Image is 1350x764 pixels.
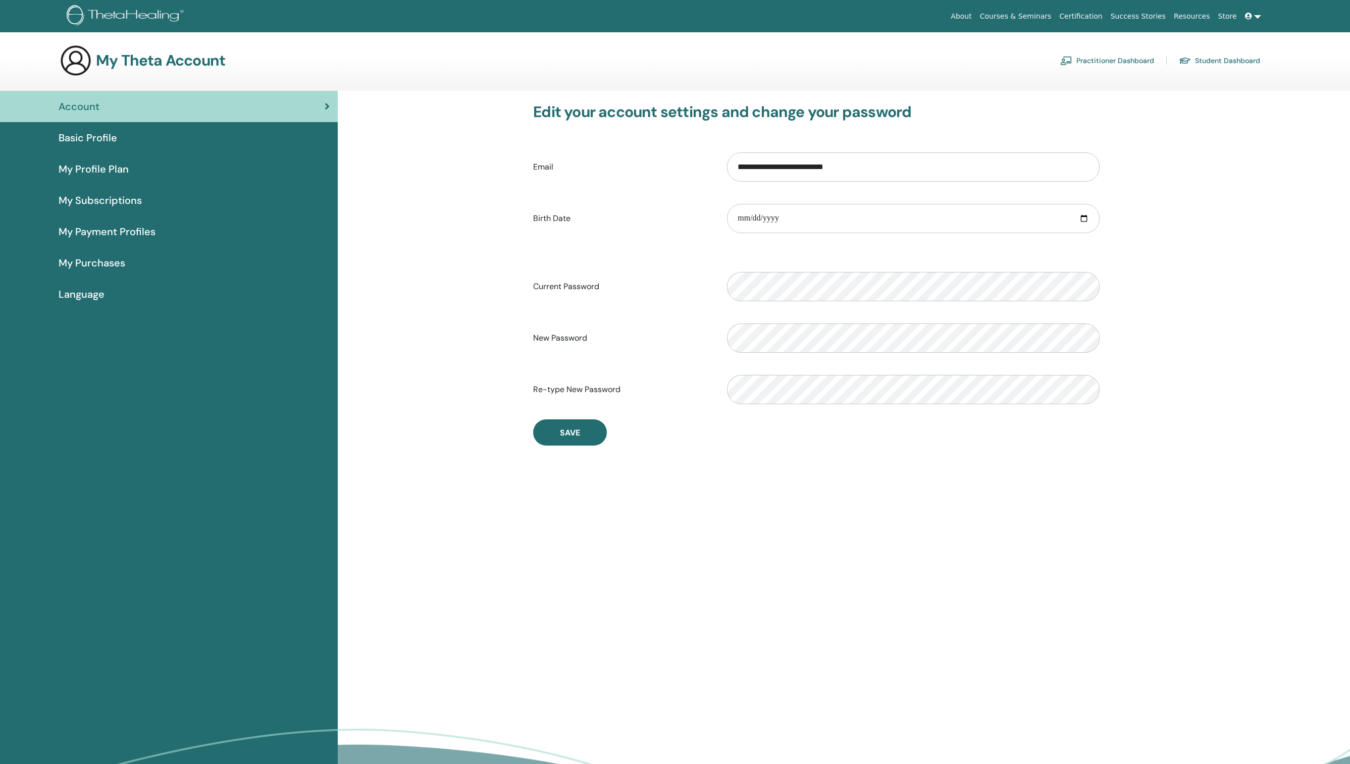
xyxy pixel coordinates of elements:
label: Current Password [526,277,719,296]
button: Save [533,419,607,446]
span: Account [59,99,99,114]
img: generic-user-icon.jpg [60,44,92,77]
label: Re-type New Password [526,380,719,399]
span: Basic Profile [59,130,117,145]
span: My Subscriptions [59,193,142,208]
h3: My Theta Account [96,51,225,70]
a: Certification [1055,7,1106,26]
span: My Purchases [59,255,125,270]
span: Save [560,427,580,438]
label: New Password [526,329,719,348]
span: My Payment Profiles [59,224,155,239]
a: Courses & Seminars [976,7,1056,26]
a: Practitioner Dashboard [1060,52,1154,69]
a: Success Stories [1107,7,1170,26]
label: Birth Date [526,209,719,228]
a: About [947,7,975,26]
h3: Edit your account settings and change your password [533,103,1100,121]
span: My Profile Plan [59,161,129,177]
img: chalkboard-teacher.svg [1060,56,1072,65]
a: Student Dashboard [1179,52,1260,69]
img: graduation-cap.svg [1179,57,1191,65]
label: Email [526,157,719,177]
a: Resources [1170,7,1214,26]
img: logo.png [67,5,187,28]
span: Language [59,287,105,302]
a: Store [1214,7,1241,26]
